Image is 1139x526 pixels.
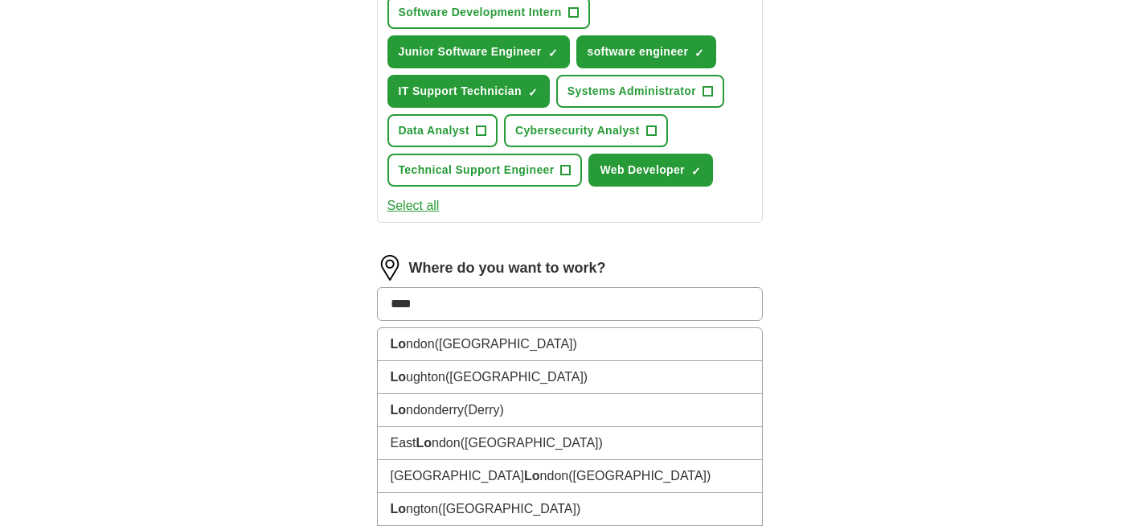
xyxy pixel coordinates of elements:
label: Where do you want to work? [409,257,606,279]
button: Junior Software Engineer✓ [387,35,570,68]
button: Systems Administrator [556,75,724,108]
span: ([GEOGRAPHIC_DATA]) [445,370,588,384]
strong: Lo [391,370,407,384]
span: Data Analyst [399,122,470,139]
span: Software Development Intern [399,4,562,21]
strong: Lo [524,469,540,483]
li: ngton [378,493,762,526]
span: ✓ [528,86,538,99]
li: ndon [378,328,762,361]
span: Junior Software Engineer [399,43,542,60]
strong: Lo [391,403,407,417]
span: Cybersecurity Analyst [515,122,640,139]
strong: Lo [391,337,407,351]
img: location.png [377,255,403,281]
li: [GEOGRAPHIC_DATA] ndon [378,460,762,493]
li: ughton [378,361,762,394]
span: ✓ [548,47,558,60]
strong: Lo [416,436,432,450]
button: Technical Support Engineer [387,154,583,187]
button: Select all [387,196,440,216]
button: Data Analyst [387,114,498,147]
span: ([GEOGRAPHIC_DATA]) [438,502,580,516]
span: ([GEOGRAPHIC_DATA]) [568,469,711,483]
span: ([GEOGRAPHIC_DATA]) [435,337,577,351]
span: ✓ [691,165,701,178]
span: Web Developer [600,162,684,179]
button: Web Developer✓ [588,154,712,187]
li: ndonderry [378,394,762,427]
li: East ndon [378,427,762,460]
span: IT Support Technician [399,83,522,100]
button: Cybersecurity Analyst [504,114,668,147]
span: (Derry) [464,403,504,417]
span: Technical Support Engineer [399,162,555,179]
span: Systems Administrator [567,83,696,100]
span: ([GEOGRAPHIC_DATA]) [461,436,603,450]
strong: Lo [391,502,407,516]
button: IT Support Technician✓ [387,75,550,108]
button: software engineer✓ [576,35,717,68]
span: software engineer [588,43,689,60]
span: ✓ [694,47,704,60]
